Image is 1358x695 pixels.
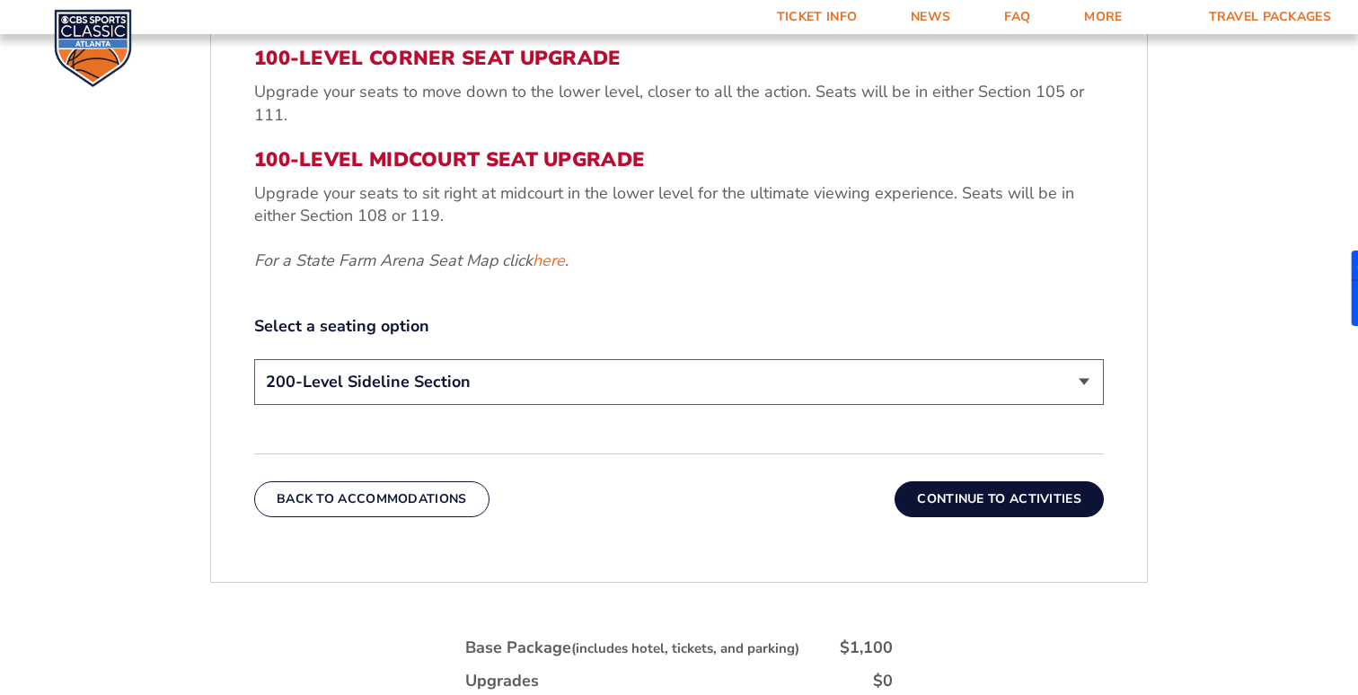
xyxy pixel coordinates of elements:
[254,148,1104,172] h3: 100-Level Midcourt Seat Upgrade
[254,250,569,271] em: For a State Farm Arena Seat Map click .
[571,639,799,657] small: (includes hotel, tickets, and parking)
[895,481,1104,517] button: Continue To Activities
[465,670,539,692] div: Upgrades
[254,315,1104,338] label: Select a seating option
[840,637,893,659] div: $1,100
[254,481,489,517] button: Back To Accommodations
[54,9,132,87] img: CBS Sports Classic
[465,637,799,659] div: Base Package
[254,182,1104,227] p: Upgrade your seats to sit right at midcourt in the lower level for the ultimate viewing experienc...
[254,81,1104,126] p: Upgrade your seats to move down to the lower level, closer to all the action. Seats will be in ei...
[873,670,893,692] div: $0
[254,47,1104,70] h3: 100-Level Corner Seat Upgrade
[533,250,565,272] a: here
